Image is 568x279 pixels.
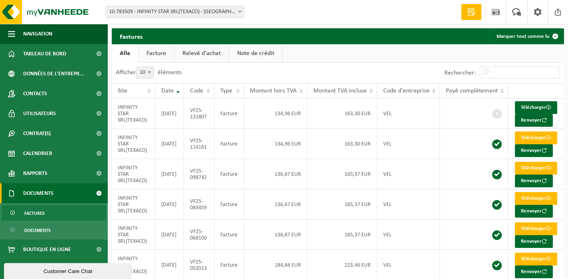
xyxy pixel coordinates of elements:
[214,98,244,129] td: Facture
[515,101,557,114] a: Télécharger
[190,88,203,94] span: Code
[244,220,307,250] td: 136,67 EUR
[137,67,153,78] span: 10
[515,162,557,175] a: Télécharger
[4,261,133,279] iframe: chat widget
[23,104,56,124] span: Utilisateurs
[184,159,214,189] td: VF25-098742
[184,220,214,250] td: VF25-068100
[23,143,52,163] span: Calendrier
[23,44,66,64] span: Tableau de bord
[155,220,184,250] td: [DATE]
[244,129,307,159] td: 134,96 EUR
[307,159,377,189] td: 165,37 EUR
[161,88,174,94] span: Date
[112,98,155,129] td: INFINITY STAR SRL(TEXACO)
[112,129,155,159] td: INFINITY STAR SRL(TEXACO)
[244,189,307,220] td: 136,67 EUR
[136,67,154,79] span: 10
[23,163,47,183] span: Rapports
[112,28,150,44] h2: Factures
[307,98,377,129] td: 163,30 EUR
[444,70,476,76] label: Rechercher:
[112,220,155,250] td: INFINITY STAR SRL(TEXACO)
[307,220,377,250] td: 165,37 EUR
[250,88,297,94] span: Montant hors TVA
[24,223,51,238] span: Documents
[118,88,127,94] span: Site
[313,88,367,94] span: Montant TVA incluse
[515,175,553,187] button: Renvoyer
[214,220,244,250] td: Facture
[307,189,377,220] td: 165,37 EUR
[112,189,155,220] td: INFINITY STAR SRL(TEXACO)
[116,69,182,76] label: Afficher éléments
[139,44,174,63] a: Facture
[23,183,53,203] span: Documents
[515,205,553,218] button: Renvoyer
[377,98,440,129] td: VEL
[377,220,440,250] td: VEL
[515,265,553,278] button: Renvoyer
[112,44,138,63] a: Alle
[377,189,440,220] td: VEL
[155,159,184,189] td: [DATE]
[515,235,553,248] button: Renvoyer
[214,159,244,189] td: Facture
[446,88,498,94] span: Payé complètement
[155,129,184,159] td: [DATE]
[155,98,184,129] td: [DATE]
[23,240,71,259] span: Boutique en ligne
[105,6,244,18] span: 10-783509 - INFINITY STAR SRL(TEXACO) - HUIZINGEN
[2,205,106,220] a: Factures
[515,132,557,144] a: Télécharger
[244,98,307,129] td: 134,96 EUR
[220,88,232,94] span: Type
[515,192,557,205] a: Télécharger
[184,98,214,129] td: VF25-131807
[23,64,84,84] span: Données de l'entrepr...
[2,222,106,238] a: Documents
[155,189,184,220] td: [DATE]
[515,253,557,265] a: Télécharger
[23,24,52,44] span: Navigation
[174,44,229,63] a: Relevé d'achat
[229,44,282,63] a: Note de crédit
[23,124,51,143] span: Contrat(s)
[106,6,244,18] span: 10-783509 - INFINITY STAR SRL(TEXACO) - HUIZINGEN
[184,129,214,159] td: VF25-114181
[515,114,553,127] button: Renvoyer
[23,84,47,104] span: Contacts
[244,159,307,189] td: 136,67 EUR
[515,222,557,235] a: Télécharger
[307,129,377,159] td: 163,30 EUR
[490,28,563,44] button: Marquer tout comme lu
[515,144,553,157] button: Renvoyer
[214,189,244,220] td: Facture
[383,88,429,94] span: Code d'entreprise
[24,206,45,221] span: Factures
[214,129,244,159] td: Facture
[184,189,214,220] td: VF25-083459
[112,159,155,189] td: INFINITY STAR SRL(TEXACO)
[377,129,440,159] td: VEL
[377,159,440,189] td: VEL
